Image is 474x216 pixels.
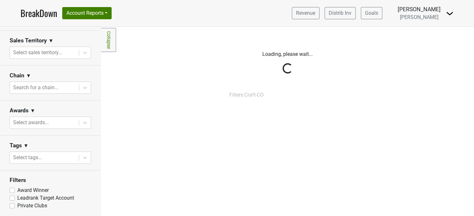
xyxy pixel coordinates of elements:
[292,7,319,19] a: Revenue
[10,72,24,79] h3: Chain
[398,5,441,13] div: [PERSON_NAME]
[10,107,29,114] h3: Awards
[30,107,35,115] span: ▼
[325,7,356,19] a: Distrib Inv
[17,194,74,202] label: Leadrank Target Account
[229,91,346,99] div: Filters:
[17,202,47,210] label: Private Clubs
[361,7,382,19] a: Goals
[244,92,264,98] span: Craft-CO
[10,142,22,149] h3: Tags
[10,177,91,184] h3: Filters
[400,14,438,20] span: [PERSON_NAME]
[446,10,453,17] img: Dropdown Menu
[23,142,29,150] span: ▼
[10,37,47,44] h3: Sales Territory
[21,6,57,20] a: BreakDown
[48,37,54,45] span: ▼
[26,72,31,80] span: ▼
[62,7,112,19] button: Account Reports
[17,186,49,194] label: Award Winner
[101,28,116,52] a: Collapse
[110,50,466,58] p: Loading, please wait...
